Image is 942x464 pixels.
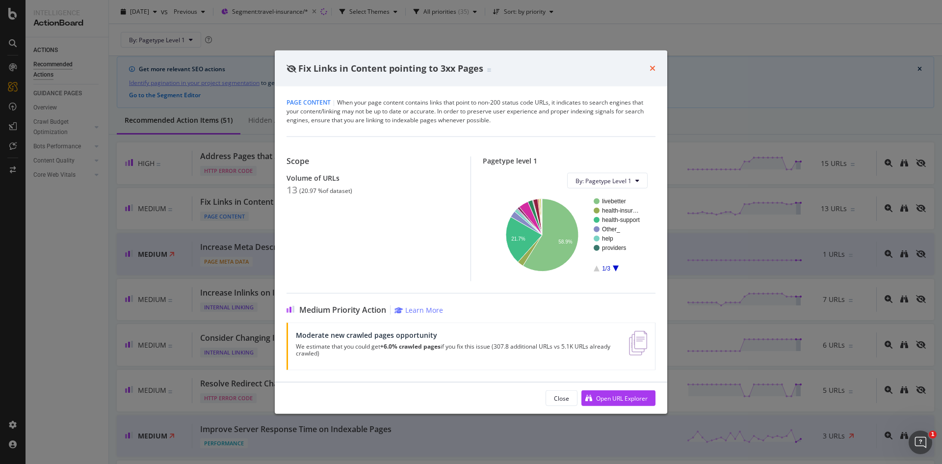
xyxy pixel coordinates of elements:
text: health-insur… [602,207,639,214]
span: Fix Links in Content pointing to 3xx Pages [298,62,483,74]
div: When your page content contains links that point to non-200 status code URLs, it indicates to sea... [287,98,655,125]
p: We estimate that you could get if you fix this issue (307.8 additional URLs vs 5.1K URLs already ... [296,343,617,357]
iframe: Intercom live chat [909,431,932,454]
div: Volume of URLs [287,174,459,182]
span: 1 [929,431,937,438]
text: 21.7% [511,236,525,242]
text: 58.9% [558,239,572,245]
span: | [332,98,336,107]
span: Page Content [287,98,331,107]
img: e5DMFwAAAABJRU5ErkJggg== [629,331,647,355]
div: Learn More [405,305,443,315]
div: Close [554,394,569,402]
div: Pagetype level 1 [483,157,655,165]
text: help [602,235,613,242]
div: modal [275,50,667,414]
div: Scope [287,157,459,166]
div: Open URL Explorer [596,394,648,402]
text: Other_ [602,226,620,233]
text: providers [602,245,626,251]
span: By: Pagetype Level 1 [576,176,631,185]
svg: A chart. [491,196,648,273]
button: Open URL Explorer [581,390,655,406]
span: Medium Priority Action [299,305,386,315]
text: health-support [602,217,640,223]
button: By: Pagetype Level 1 [567,173,648,189]
text: 1/3 [602,265,610,272]
strong: +6.0% crawled pages [380,342,441,351]
div: ( 20.97 % of dataset ) [299,188,352,194]
div: 13 [287,184,297,196]
div: eye-slash [287,64,296,72]
div: times [650,62,655,75]
button: Close [546,390,577,406]
text: livebetter [602,198,626,205]
div: Moderate new crawled pages opportunity [296,331,617,339]
img: Equal [487,68,491,71]
a: Learn More [394,305,443,315]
